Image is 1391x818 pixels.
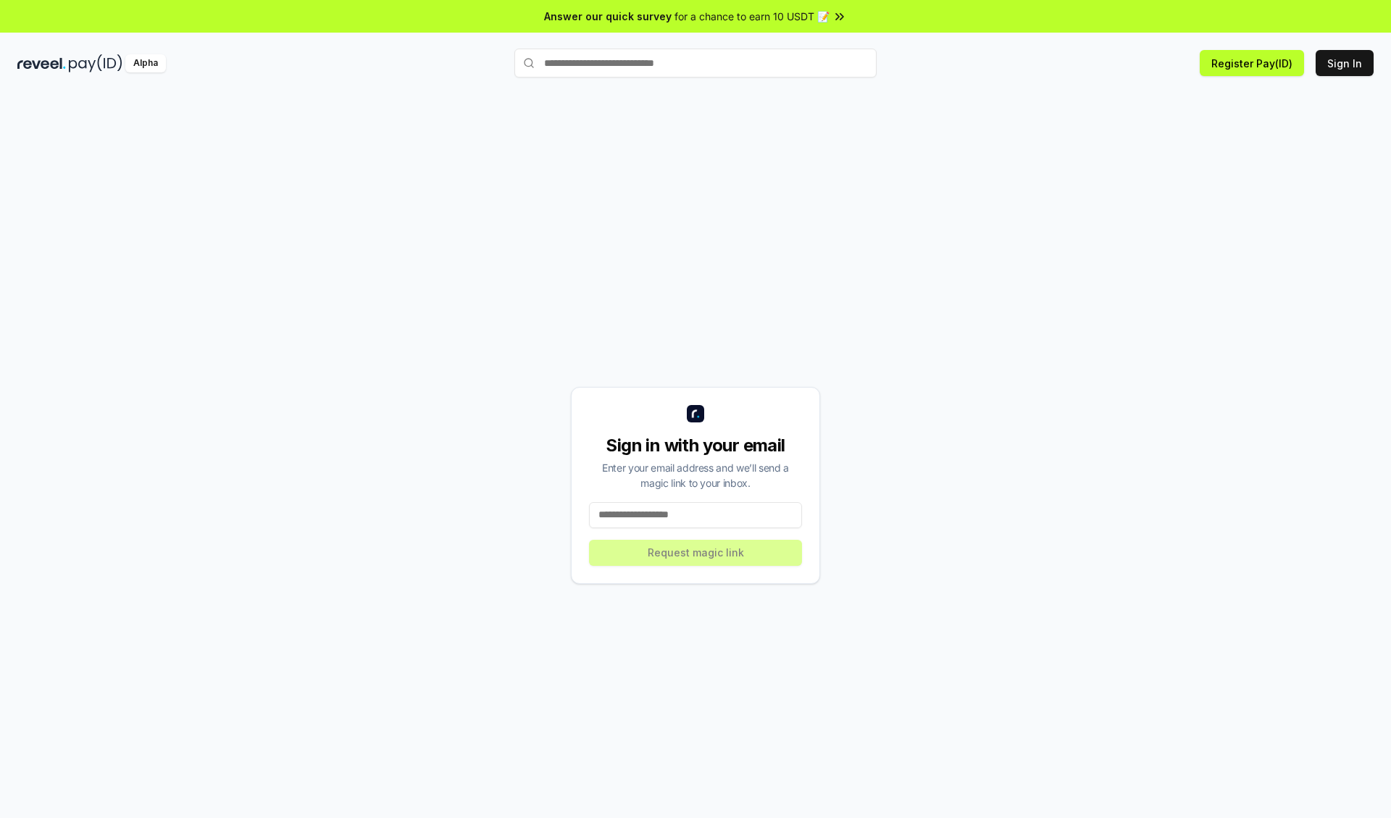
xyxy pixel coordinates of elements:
img: logo_small [687,405,704,422]
div: Alpha [125,54,166,72]
span: for a chance to earn 10 USDT 📝 [674,9,830,24]
span: Answer our quick survey [544,9,672,24]
button: Sign In [1316,50,1374,76]
div: Sign in with your email [589,434,802,457]
img: reveel_dark [17,54,66,72]
div: Enter your email address and we’ll send a magic link to your inbox. [589,460,802,491]
img: pay_id [69,54,122,72]
button: Register Pay(ID) [1200,50,1304,76]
